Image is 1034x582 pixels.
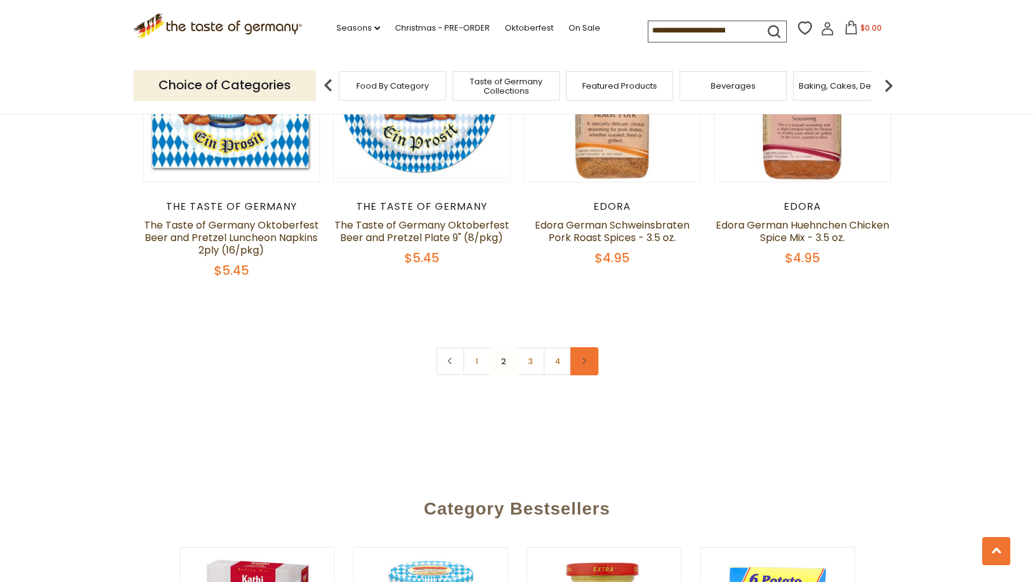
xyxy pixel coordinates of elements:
button: $0.00 [837,21,890,39]
a: The Taste of Germany Oktoberfest Beer and Pretzel Luncheon Napkins 2ply (16/pkg) [144,218,319,257]
a: Christmas - PRE-ORDER [395,21,490,35]
div: The Taste of Germany [333,200,511,213]
a: Food By Category [356,81,429,91]
div: Edora [714,200,892,213]
span: $4.95 [595,249,630,267]
div: Category Bestsellers [84,480,951,531]
span: $4.95 [785,249,820,267]
a: Baking, Cakes, Desserts [799,81,895,91]
a: Edora German Huehnchen Chicken Spice Mix - 3.5 oz. [716,218,889,245]
a: Edora German Schweinsbraten Pork Roast Spices - 3.5 oz. [535,218,690,245]
img: previous arrow [316,73,341,98]
span: $0.00 [861,22,882,33]
a: 3 [517,347,545,375]
img: next arrow [876,73,901,98]
a: Taste of Germany Collections [456,77,556,96]
a: On Sale [568,21,600,35]
a: Seasons [336,21,380,35]
a: 4 [544,347,572,375]
a: 1 [463,347,491,375]
a: Featured Products [582,81,657,91]
a: Beverages [711,81,756,91]
a: Oktoberfest [505,21,554,35]
a: The Taste of Germany Oktoberfest Beer and Pretzel Plate 9" (8/pkg) [334,218,509,245]
p: Choice of Categories [134,70,316,101]
span: $5.45 [214,262,249,279]
span: $5.45 [404,249,439,267]
div: The Taste of Germany [143,200,321,213]
div: Edora [524,200,701,213]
